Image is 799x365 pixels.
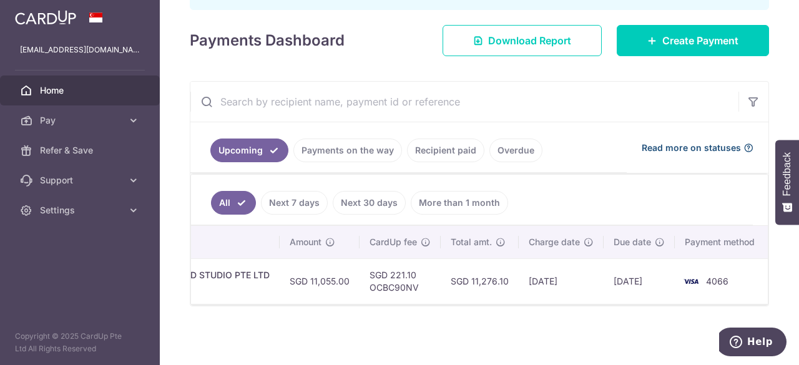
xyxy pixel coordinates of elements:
[675,226,770,258] th: Payment method
[40,174,122,187] span: Support
[113,226,280,258] th: Payment details
[293,139,402,162] a: Payments on the way
[190,82,738,122] input: Search by recipient name, payment id or reference
[489,139,542,162] a: Overdue
[333,191,406,215] a: Next 30 days
[519,258,604,304] td: [DATE]
[123,269,270,281] div: Renovation. CEED STUDIO PTE LTD
[40,204,122,217] span: Settings
[642,142,741,154] span: Read more on statuses
[190,29,345,52] h4: Payments Dashboard
[604,258,675,304] td: [DATE]
[679,274,703,289] img: Bank Card
[662,33,738,48] span: Create Payment
[360,258,441,304] td: SGD 221.10 OCBC90NV
[488,33,571,48] span: Download Report
[441,258,519,304] td: SGD 11,276.10
[261,191,328,215] a: Next 7 days
[719,328,787,359] iframe: Opens a widget where you can find more information
[20,44,140,56] p: [EMAIL_ADDRESS][DOMAIN_NAME]
[706,276,728,286] span: 4066
[40,144,122,157] span: Refer & Save
[775,140,799,225] button: Feedback - Show survey
[210,139,288,162] a: Upcoming
[411,191,508,215] a: More than 1 month
[614,236,651,248] span: Due date
[782,152,793,196] span: Feedback
[642,142,753,154] a: Read more on statuses
[370,236,417,248] span: CardUp fee
[40,84,122,97] span: Home
[15,10,76,25] img: CardUp
[123,281,270,294] p: Remas
[529,236,580,248] span: Charge date
[290,236,321,248] span: Amount
[451,236,492,248] span: Total amt.
[40,114,122,127] span: Pay
[211,191,256,215] a: All
[443,25,602,56] a: Download Report
[407,139,484,162] a: Recipient paid
[280,258,360,304] td: SGD 11,055.00
[617,25,769,56] a: Create Payment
